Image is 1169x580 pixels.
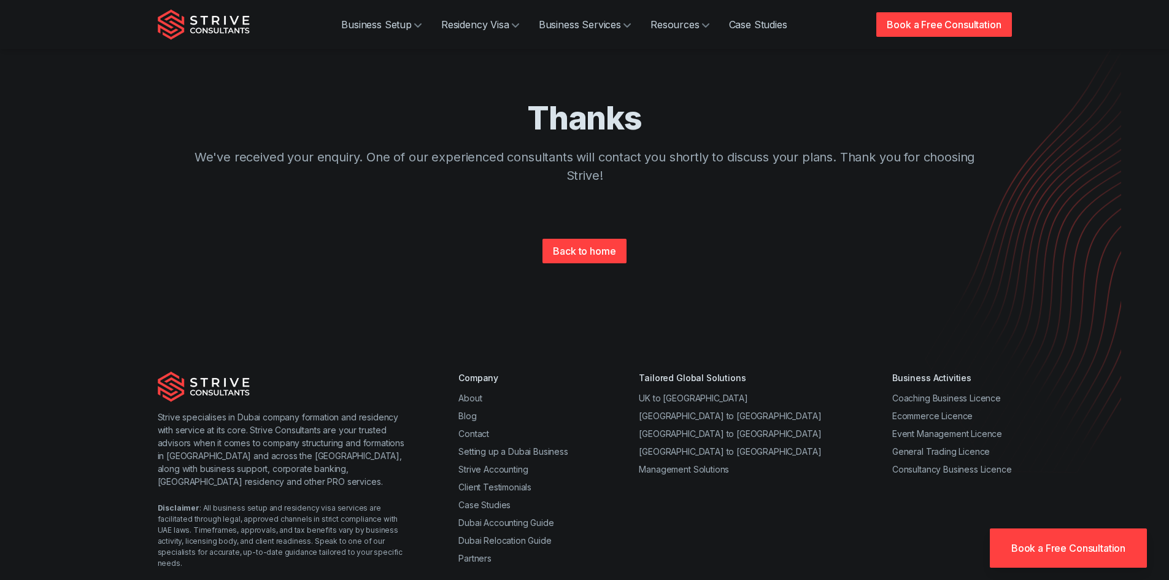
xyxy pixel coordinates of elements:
[331,12,431,37] a: Business Setup
[892,411,973,421] a: Ecommerce Licence
[892,393,1001,403] a: Coaching Business Licence
[458,428,489,439] a: Contact
[431,12,529,37] a: Residency Visa
[158,411,410,488] p: Strive specialises in Dubai company formation and residency with service at its core. Strive Cons...
[876,12,1011,37] a: Book a Free Consultation
[458,500,511,510] a: Case Studies
[639,428,821,439] a: [GEOGRAPHIC_DATA] to [GEOGRAPHIC_DATA]
[192,98,978,138] h1: Thanks
[458,371,568,384] div: Company
[990,528,1147,568] a: Book a Free Consultation
[639,446,821,457] a: [GEOGRAPHIC_DATA] to [GEOGRAPHIC_DATA]
[458,393,482,403] a: About
[892,464,1012,474] a: Consultancy Business Licence
[639,411,821,421] a: [GEOGRAPHIC_DATA] to [GEOGRAPHIC_DATA]
[639,464,729,474] a: Management Solutions
[529,12,641,37] a: Business Services
[639,393,747,403] a: UK to [GEOGRAPHIC_DATA]
[158,371,250,402] img: Strive Consultants
[458,411,476,421] a: Blog
[458,553,492,563] a: Partners
[719,12,797,37] a: Case Studies
[542,239,626,263] a: Back to home
[892,446,990,457] a: General Trading Licence
[458,464,528,474] a: Strive Accounting
[158,9,250,40] img: Strive Consultants
[641,12,719,37] a: Resources
[458,535,551,546] a: Dubai Relocation Guide
[192,148,978,185] p: We've received your enquiry. One of our experienced consultants will contact you shortly to discu...
[158,503,199,512] strong: Disclaimer
[639,371,821,384] div: Tailored Global Solutions
[158,503,410,569] div: : All business setup and residency visa services are facilitated through legal, approved channels...
[458,446,568,457] a: Setting up a Dubai Business
[458,482,531,492] a: Client Testimonials
[892,428,1002,439] a: Event Management Licence
[892,371,1012,384] div: Business Activities
[458,517,554,528] a: Dubai Accounting Guide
